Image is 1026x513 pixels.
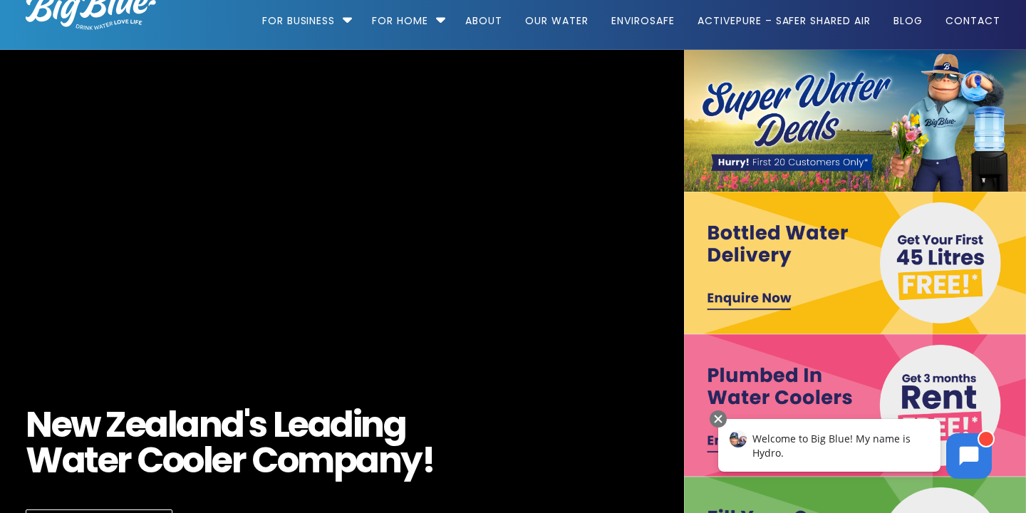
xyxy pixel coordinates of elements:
span: g [383,407,406,442]
span: l [167,407,177,442]
span: i [353,407,361,442]
span: t [84,442,98,478]
span: ! [422,442,435,478]
span: n [378,442,401,478]
span: a [308,407,331,442]
span: ' [244,407,249,442]
span: e [212,442,232,478]
span: m [297,442,333,478]
span: s [249,407,266,442]
span: o [162,442,183,478]
span: N [26,407,51,442]
iframe: Chatbot [703,408,1006,493]
span: C [252,442,277,478]
span: a [356,442,378,478]
span: n [361,407,383,442]
span: e [51,407,71,442]
span: L [273,407,289,442]
span: r [117,442,131,478]
span: e [98,442,118,478]
span: p [333,442,356,478]
span: W [26,442,62,478]
span: e [288,407,308,442]
span: r [232,442,246,478]
span: l [203,442,212,478]
span: a [176,407,199,442]
span: w [71,407,100,442]
span: o [182,442,203,478]
span: n [199,407,222,442]
span: e [125,407,145,442]
span: d [221,407,244,442]
span: a [62,442,85,478]
span: o [277,442,298,478]
span: a [145,407,167,442]
span: y [400,442,422,478]
span: d [330,407,353,442]
span: Z [105,407,125,442]
span: C [137,442,162,478]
